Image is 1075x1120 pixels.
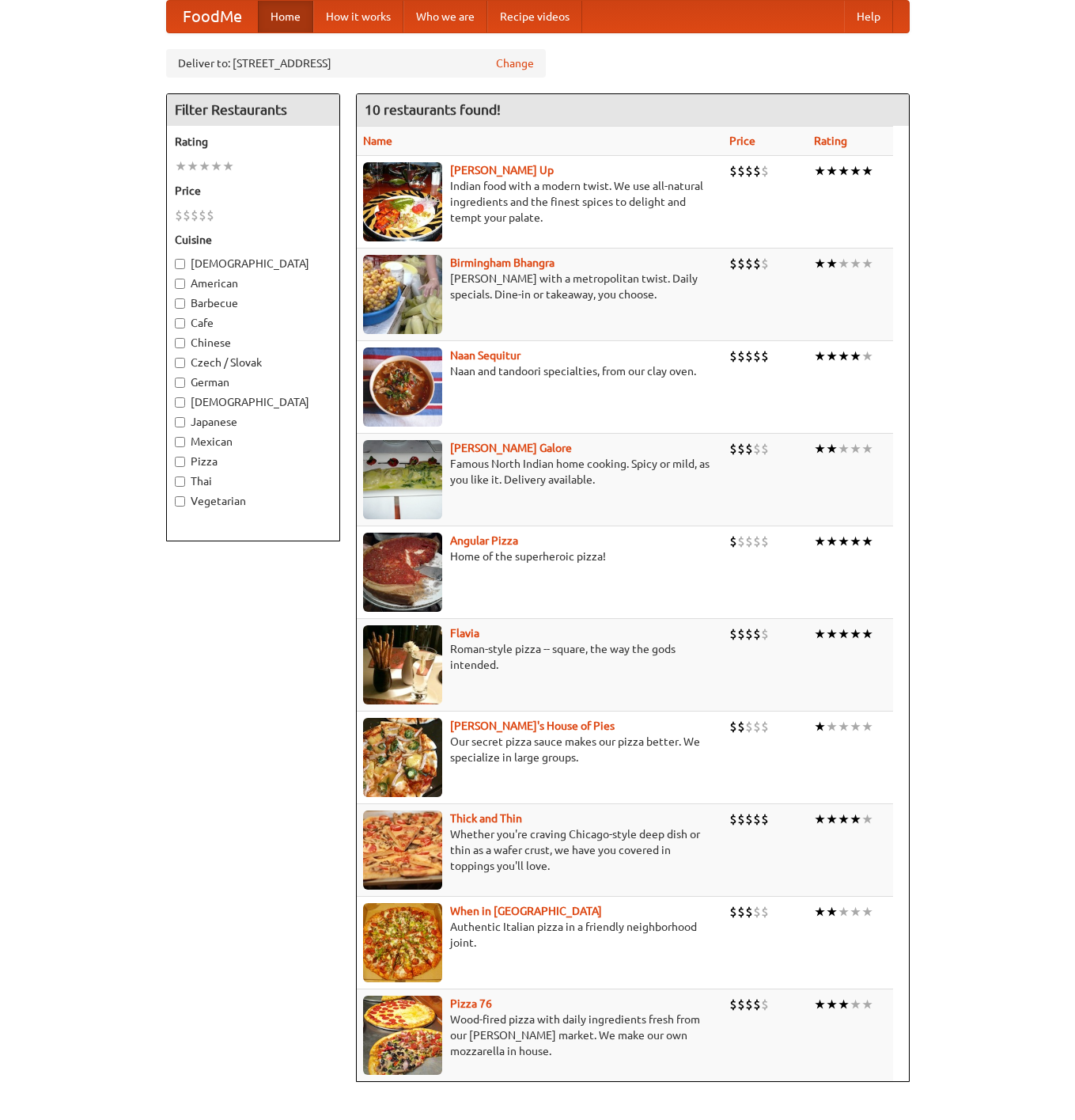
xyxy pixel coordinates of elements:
[753,533,761,550] li: $
[745,903,753,921] li: $
[838,625,850,643] li: ★
[450,534,518,547] a: Angular Pizza
[363,919,717,951] p: Authentic Italian pizza in a friendly neighborhood joint.
[729,718,737,735] li: $
[745,347,753,365] li: $
[187,158,199,175] li: ★
[403,1,487,32] a: Who we are
[729,135,755,147] a: Price
[450,812,522,825] a: Thick and Thin
[363,1012,717,1059] p: Wood-fired pizza with daily ingredients fresh from our [PERSON_NAME] market. We make our own mozz...
[450,627,479,640] a: Flavia
[166,49,546,78] div: Deliver to: [STREET_ADDRESS]
[175,295,331,311] label: Barbecue
[861,347,873,365] li: ★
[175,256,331,271] label: [DEMOGRAPHIC_DATA]
[450,349,520,362] a: Naan Sequitur
[363,347,442,427] img: naansequitur.jpg
[850,347,861,365] li: ★
[826,162,838,180] li: ★
[175,207,183,224] li: $
[183,207,191,224] li: $
[814,533,826,550] li: ★
[363,996,442,1075] img: pizza76.jpg
[363,718,442,797] img: luigis.jpg
[838,347,850,365] li: ★
[175,493,331,509] label: Vegetarian
[175,158,187,175] li: ★
[745,533,753,550] li: $
[850,533,861,550] li: ★
[365,102,501,117] ng-pluralize: 10 restaurants found!
[363,162,442,241] img: curryup.jpg
[450,442,572,454] a: [PERSON_NAME] Galore
[753,255,761,272] li: $
[729,996,737,1013] li: $
[737,811,745,828] li: $
[745,718,753,735] li: $
[175,315,331,331] label: Cafe
[450,719,615,732] a: [PERSON_NAME]'s House of Pies
[175,394,331,410] label: [DEMOGRAPHIC_DATA]
[861,440,873,457] li: ★
[761,347,769,365] li: $
[737,162,745,180] li: $
[745,255,753,272] li: $
[175,434,331,450] label: Mexican
[753,347,761,365] li: $
[737,996,745,1013] li: $
[838,533,850,550] li: ★
[761,903,769,921] li: $
[761,533,769,550] li: $
[175,259,185,269] input: [DEMOGRAPHIC_DATA]
[814,440,826,457] li: ★
[363,533,442,612] img: angular.jpg
[814,903,826,921] li: ★
[363,734,717,765] p: Our secret pizza sauce makes our pizza better. We specialize in large groups.
[210,158,222,175] li: ★
[753,811,761,828] li: $
[826,996,838,1013] li: ★
[175,318,185,328] input: Cafe
[729,903,737,921] li: $
[496,55,534,71] a: Change
[850,903,861,921] li: ★
[729,255,737,272] li: $
[363,440,442,519] img: currygalore.jpg
[861,811,873,828] li: ★
[363,549,717,564] p: Home of the superheroic pizza!
[826,625,838,643] li: ★
[761,625,769,643] li: $
[175,437,185,447] input: Mexican
[838,996,850,1013] li: ★
[844,1,893,32] a: Help
[826,255,838,272] li: ★
[761,811,769,828] li: $
[761,255,769,272] li: $
[175,414,331,430] label: Japanese
[753,162,761,180] li: $
[850,255,861,272] li: ★
[826,533,838,550] li: ★
[191,207,199,224] li: $
[826,440,838,457] li: ★
[761,996,769,1013] li: $
[737,903,745,921] li: $
[761,162,769,180] li: $
[199,207,206,224] li: $
[861,162,873,180] li: ★
[729,162,737,180] li: $
[745,996,753,1013] li: $
[450,164,554,177] b: [PERSON_NAME] Up
[175,279,185,289] input: American
[753,625,761,643] li: $
[450,256,555,269] a: Birmingham Bhangra
[363,903,442,982] img: wheninrome.jpg
[838,162,850,180] li: ★
[850,162,861,180] li: ★
[737,533,745,550] li: $
[363,811,442,890] img: thick.jpg
[838,440,850,457] li: ★
[814,718,826,735] li: ★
